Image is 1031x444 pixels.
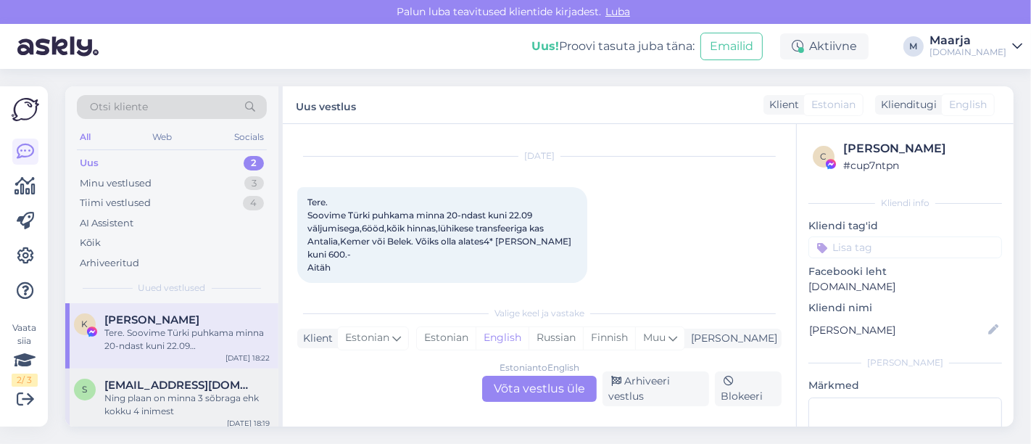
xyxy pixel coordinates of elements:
[80,196,151,210] div: Tiimi vestlused
[808,378,1002,393] p: Märkmed
[529,327,583,349] div: Russian
[949,97,987,112] span: English
[875,97,937,112] div: Klienditugi
[80,156,99,170] div: Uus
[80,216,133,231] div: AI Assistent
[780,33,869,59] div: Aktiivne
[643,331,666,344] span: Muu
[808,237,1002,258] input: Lisa tag
[138,281,206,295] span: Uued vestlused
[601,5,634,18] span: Luba
[700,33,763,60] button: Emailid
[903,36,924,57] div: M
[77,128,94,147] div: All
[929,35,1006,46] div: Maarja
[244,156,264,170] div: 2
[296,95,356,115] label: Uus vestlus
[227,418,270,429] div: [DATE] 18:19
[808,300,1002,316] p: Kliendi nimi
[821,151,827,162] span: c
[12,321,38,387] div: Vaata siia
[80,256,139,271] div: Arhiveeritud
[811,97,856,112] span: Estonian
[843,140,998,157] div: [PERSON_NAME]
[104,326,270,353] div: Tere. Soovime Türki puhkama minna 20-ndast kuni 22.09 väljumisega,6ööd,kõik hinnas,lühikese trans...
[244,176,264,191] div: 3
[104,313,199,326] span: Karmi Kullamägi
[243,196,264,210] div: 4
[482,376,597,402] div: Võta vestlus üle
[104,379,255,392] span: siimvalk1981@gmail.com
[80,236,101,250] div: Kõik
[843,157,998,173] div: # cup7ntpn
[929,46,1006,58] div: [DOMAIN_NAME]
[12,374,38,387] div: 2 / 3
[231,128,267,147] div: Socials
[297,331,333,346] div: Klient
[531,38,695,55] div: Proovi tasuta juba täna:
[715,371,782,406] div: Blokeeri
[603,371,709,406] div: Arhiveeri vestlus
[929,35,1022,58] a: Maarja[DOMAIN_NAME]
[302,284,356,295] span: 18:22
[90,99,148,115] span: Otsi kliente
[297,149,782,163] div: [DATE]
[808,197,1002,210] div: Kliendi info
[808,264,1002,279] p: Facebooki leht
[417,327,476,349] div: Estonian
[808,218,1002,234] p: Kliendi tag'id
[531,39,559,53] b: Uus!
[583,327,635,349] div: Finnish
[809,322,985,338] input: Lisa nimi
[297,307,782,320] div: Valige keel ja vastake
[104,392,270,418] div: Ning plaan on minna 3 sõbraga ehk kokku 4 inimest
[808,279,1002,295] p: [DOMAIN_NAME]
[83,384,88,395] span: s
[225,353,270,363] div: [DATE] 18:22
[150,128,175,147] div: Web
[80,176,152,191] div: Minu vestlused
[82,318,88,329] span: K
[476,327,529,349] div: English
[763,97,799,112] div: Klient
[307,197,574,273] span: Tere. Soovime Türki puhkama minna 20-ndast kuni 22.09 väljumisega,6ööd,kõik hinnas,lühikese trans...
[345,330,389,346] span: Estonian
[12,98,39,121] img: Askly Logo
[808,356,1002,369] div: [PERSON_NAME]
[685,331,777,346] div: [PERSON_NAME]
[500,361,579,374] div: Estonian to English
